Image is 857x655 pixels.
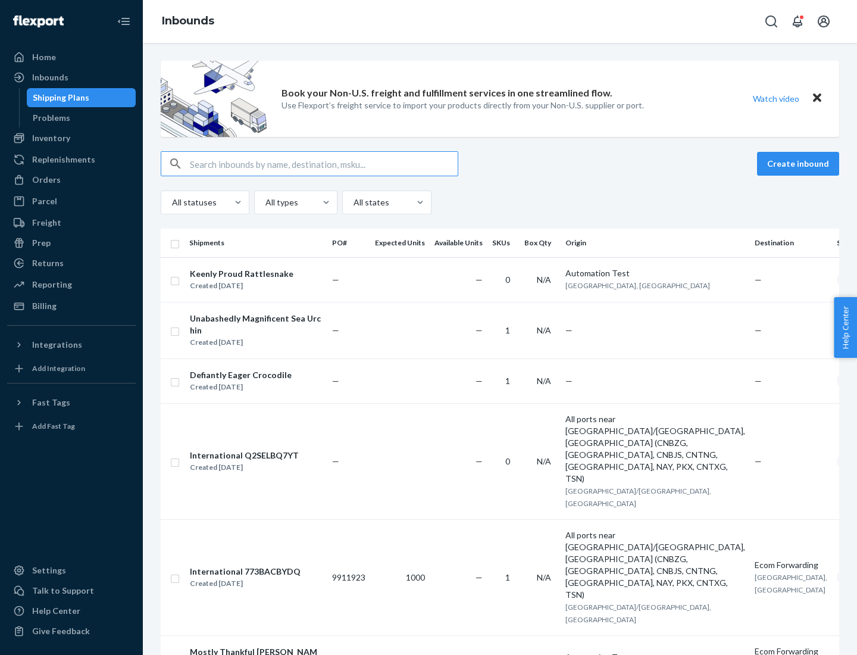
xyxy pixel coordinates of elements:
[32,339,82,351] div: Integrations
[565,376,573,386] span: —
[190,578,301,589] div: Created [DATE]
[537,376,551,386] span: N/A
[505,572,510,582] span: 1
[561,229,750,257] th: Origin
[755,275,762,285] span: —
[32,51,56,63] div: Home
[152,4,224,39] ol: breadcrumbs
[7,254,136,273] a: Returns
[171,196,172,208] input: All statuses
[750,229,832,257] th: Destination
[190,381,292,393] div: Created [DATE]
[565,486,711,508] span: [GEOGRAPHIC_DATA]/[GEOGRAPHIC_DATA], [GEOGRAPHIC_DATA]
[332,325,339,335] span: —
[537,325,551,335] span: N/A
[565,413,745,485] div: All ports near [GEOGRAPHIC_DATA]/[GEOGRAPHIC_DATA], [GEOGRAPHIC_DATA] (CNBZG, [GEOGRAPHIC_DATA], ...
[184,229,327,257] th: Shipments
[32,564,66,576] div: Settings
[190,152,458,176] input: Search inbounds by name, destination, msku...
[537,275,551,285] span: N/A
[759,10,783,33] button: Open Search Box
[352,196,354,208] input: All states
[7,335,136,354] button: Integrations
[505,456,510,466] span: 0
[7,393,136,412] button: Fast Tags
[32,279,72,291] div: Reporting
[755,573,827,594] span: [GEOGRAPHIC_DATA], [GEOGRAPHIC_DATA]
[27,88,136,107] a: Shipping Plans
[487,229,520,257] th: SKUs
[27,108,136,127] a: Problems
[7,129,136,148] a: Inventory
[32,154,95,166] div: Replenishments
[809,90,825,107] button: Close
[7,233,136,252] a: Prep
[755,325,762,335] span: —
[32,625,90,637] div: Give Feedback
[327,229,370,257] th: PO#
[476,572,483,582] span: —
[32,132,70,144] div: Inventory
[33,92,89,104] div: Shipping Plans
[745,90,807,107] button: Watch video
[13,15,64,27] img: Flexport logo
[565,325,573,335] span: —
[406,572,425,582] span: 1000
[476,456,483,466] span: —
[755,456,762,466] span: —
[32,237,51,249] div: Prep
[32,421,75,431] div: Add Fast Tag
[812,10,836,33] button: Open account menu
[505,325,510,335] span: 1
[190,280,293,292] div: Created [DATE]
[755,376,762,386] span: —
[327,519,370,635] td: 9911923
[520,229,561,257] th: Box Qty
[332,275,339,285] span: —
[537,572,551,582] span: N/A
[7,275,136,294] a: Reporting
[190,369,292,381] div: Defiantly Eager Crocodile
[7,150,136,169] a: Replenishments
[332,376,339,386] span: —
[476,325,483,335] span: —
[370,229,430,257] th: Expected Units
[33,112,70,124] div: Problems
[7,417,136,436] a: Add Fast Tag
[282,86,612,100] p: Book your Non-U.S. freight and fulfillment services in one streamlined flow.
[190,461,299,473] div: Created [DATE]
[7,601,136,620] a: Help Center
[190,313,322,336] div: Unabashedly Magnificent Sea Urchin
[755,559,827,571] div: Ecom Forwarding
[32,257,64,269] div: Returns
[190,336,322,348] div: Created [DATE]
[7,359,136,378] a: Add Integration
[32,300,57,312] div: Billing
[565,281,710,290] span: [GEOGRAPHIC_DATA], [GEOGRAPHIC_DATA]
[32,605,80,617] div: Help Center
[7,68,136,87] a: Inbounds
[7,561,136,580] a: Settings
[757,152,839,176] button: Create inbound
[32,585,94,597] div: Talk to Support
[32,71,68,83] div: Inbounds
[565,529,745,601] div: All ports near [GEOGRAPHIC_DATA]/[GEOGRAPHIC_DATA], [GEOGRAPHIC_DATA] (CNBZG, [GEOGRAPHIC_DATA], ...
[537,456,551,466] span: N/A
[7,297,136,316] a: Billing
[7,581,136,600] a: Talk to Support
[332,456,339,466] span: —
[32,217,61,229] div: Freight
[834,297,857,358] button: Help Center
[162,14,214,27] a: Inbounds
[264,196,265,208] input: All types
[32,397,70,408] div: Fast Tags
[7,170,136,189] a: Orders
[565,603,711,624] span: [GEOGRAPHIC_DATA]/[GEOGRAPHIC_DATA], [GEOGRAPHIC_DATA]
[190,450,299,461] div: International Q2SELBQ7YT
[32,174,61,186] div: Orders
[505,376,510,386] span: 1
[565,267,745,279] div: Automation Test
[112,10,136,33] button: Close Navigation
[476,275,483,285] span: —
